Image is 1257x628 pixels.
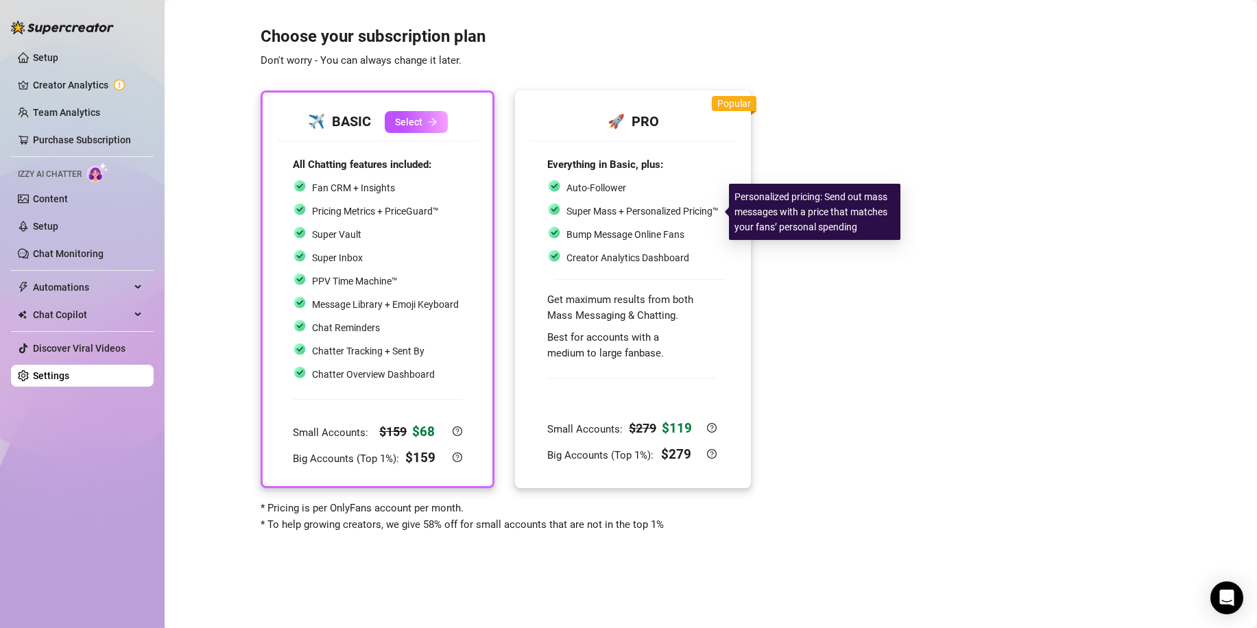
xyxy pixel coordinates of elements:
span: Select [395,117,422,128]
img: svg%3e [293,319,307,333]
span: Don't worry - You can always change it later. [261,54,462,67]
span: arrow-right [428,117,438,127]
a: Content [33,193,68,204]
img: svg%3e [293,226,307,239]
img: svg%3e [293,365,307,379]
a: Creator Analytics exclamation-circle [33,74,143,96]
span: Big Accounts (Top 1%): [547,449,656,461]
h3: Choose your subscription plan [261,26,751,70]
span: Chat Copilot [33,304,130,326]
strong: ✈️ BASIC [308,113,371,130]
a: Setup [33,221,58,232]
span: Chatter Overview Dashboard [312,369,435,380]
strong: All Chatting features included: [293,158,431,171]
img: svg%3e [293,179,307,193]
img: svg%3e [293,249,307,263]
a: Discover Viral Videos [33,343,125,354]
span: Automations [33,276,130,298]
img: svg%3e [293,342,307,356]
img: svg%3e [293,272,307,286]
button: Selectarrow-right [385,111,448,133]
span: Super Inbox [312,252,363,263]
a: Setup [33,52,58,63]
span: question-circle [453,426,462,436]
img: svg%3e [293,295,307,309]
div: Open Intercom Messenger [1210,581,1243,614]
span: Bump Message Online Fans [566,229,684,240]
span: Message Library + Emoji Keyboard [312,299,459,310]
img: svg%3e [547,226,561,239]
a: Purchase Subscription [33,134,131,145]
strong: $ 119 [662,420,692,436]
strong: $ 159 [405,450,435,466]
img: svg%3e [293,202,307,216]
strong: 🚀 PRO [608,113,659,130]
img: logo-BBDzfeDw.svg [11,21,114,34]
span: question-circle [453,452,462,462]
span: Pricing Metrics + PriceGuard™ [312,206,439,217]
a: Team Analytics [33,107,100,118]
div: Personalized pricing: Send out mass messages with a price that matches your fans’ personal spending [729,184,900,240]
span: Small Accounts: [293,426,371,439]
span: Super Vault [312,229,361,240]
span: Chat Reminders [312,322,380,333]
span: Big Accounts (Top 1%): [293,452,402,465]
a: Settings [33,370,69,381]
img: svg%3e [547,202,561,216]
span: Creator Analytics Dashboard [566,252,689,263]
span: Chatter Tracking + Sent By [312,346,424,357]
img: AI Chatter [87,162,108,182]
img: svg%3e [547,249,561,263]
strong: $ 279 [629,421,656,435]
strong: $ 68 [412,424,435,439]
span: question-circle [707,423,717,433]
span: Auto-Follower [566,182,626,193]
strong: $ 279 [661,446,691,462]
span: PPV Time Machine™ [312,276,398,287]
span: thunderbolt [18,282,29,293]
span: Small Accounts: [547,423,625,435]
img: svg%3e [547,179,561,193]
span: * Pricing is per OnlyFans account per month. * To help growing creators, we give 58% off for smal... [261,502,664,531]
span: Get maximum results from both Mass Messaging & Chatting. [547,293,693,322]
a: Chat Monitoring [33,248,104,259]
span: Fan CRM + Insights [312,182,395,193]
img: Chat Copilot [18,310,27,319]
span: Super Mass + Personalized Pricing™ [566,206,719,217]
span: Best for accounts with a medium to large fanbase. [547,331,664,360]
strong: $ 159 [379,424,407,439]
strong: Everything in Basic, plus: [547,158,663,171]
span: question-circle [707,449,717,459]
span: Izzy AI Chatter [18,168,82,181]
span: Popular [717,98,751,109]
